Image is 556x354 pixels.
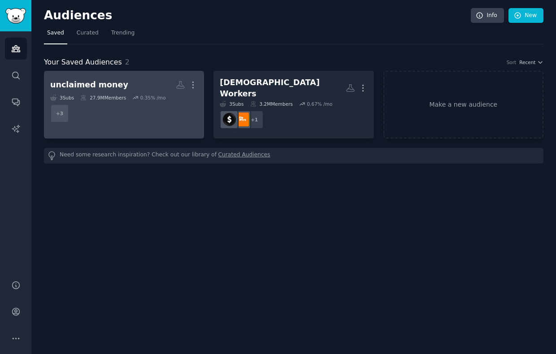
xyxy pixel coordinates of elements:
a: unclaimed money3Subs27.9MMembers0.35% /mo+3 [44,71,204,138]
button: Recent [519,59,543,65]
img: sidehustle [222,112,236,126]
div: unclaimed money [50,79,128,91]
a: Make a new audience [383,71,543,138]
div: + 3 [50,104,69,123]
span: Your Saved Audiences [44,57,122,68]
h2: Audiences [44,9,471,23]
div: 3 Sub s [220,101,243,107]
div: 3 Sub s [50,95,74,101]
a: Info [471,8,504,23]
a: Curated Audiences [218,151,270,160]
div: 0.35 % /mo [140,95,166,101]
div: [DEMOGRAPHIC_DATA] Workers [220,77,345,99]
div: Need some research inspiration? Check out our library of [44,148,543,164]
div: 27.9M Members [80,95,126,101]
div: 0.67 % /mo [307,101,332,107]
span: Trending [111,29,135,37]
a: Trending [108,26,138,44]
div: + 1 [245,110,264,129]
span: 2 [125,58,130,66]
span: Recent [519,59,535,65]
div: 3.2M Members [250,101,293,107]
span: Curated [77,29,99,37]
img: GummySearch logo [5,8,26,24]
img: GigWork [235,112,249,126]
span: Saved [47,29,64,37]
a: Saved [44,26,67,44]
a: [DEMOGRAPHIC_DATA] Workers3Subs3.2MMembers0.67% /mo+1GigWorksidehustle [213,71,374,138]
a: New [508,8,543,23]
a: Curated [74,26,102,44]
div: Sort [507,59,517,65]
